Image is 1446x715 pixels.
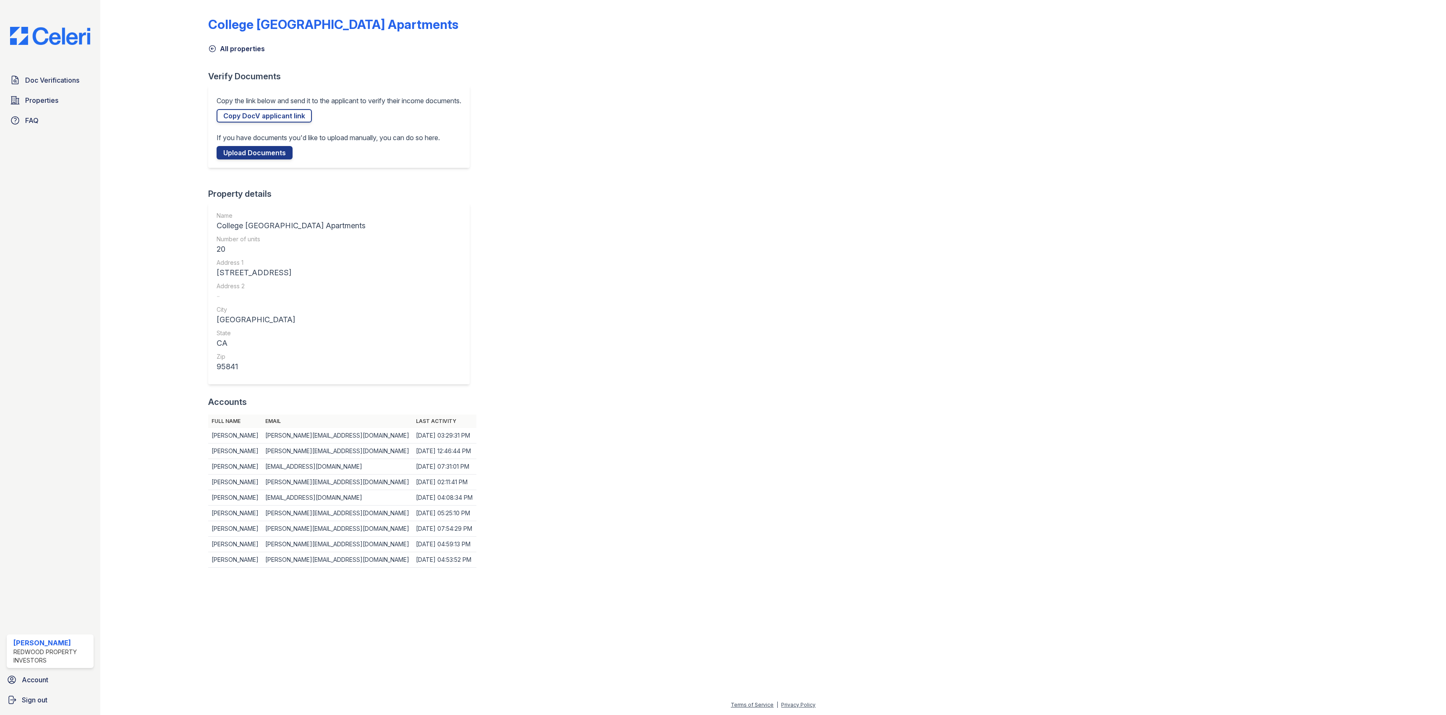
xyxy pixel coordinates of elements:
[208,537,262,552] td: [PERSON_NAME]
[262,475,413,490] td: [PERSON_NAME][EMAIL_ADDRESS][DOMAIN_NAME]
[13,638,90,648] div: [PERSON_NAME]
[217,235,366,243] div: Number of units
[217,290,366,302] div: -
[413,444,476,459] td: [DATE] 12:46:44 PM
[208,475,262,490] td: [PERSON_NAME]
[22,675,48,685] span: Account
[413,537,476,552] td: [DATE] 04:59:13 PM
[208,17,458,32] div: College [GEOGRAPHIC_DATA] Apartments
[7,92,94,109] a: Properties
[262,552,413,568] td: [PERSON_NAME][EMAIL_ADDRESS][DOMAIN_NAME]
[217,243,366,255] div: 20
[217,305,366,314] div: City
[217,133,440,143] p: If you have documents you'd like to upload manually, you can do so here.
[217,109,312,123] a: Copy DocV applicant link
[208,490,262,506] td: [PERSON_NAME]
[208,552,262,568] td: [PERSON_NAME]
[262,521,413,537] td: [PERSON_NAME][EMAIL_ADDRESS][DOMAIN_NAME]
[208,521,262,537] td: [PERSON_NAME]
[13,648,90,665] div: Redwood Property Investors
[262,490,413,506] td: [EMAIL_ADDRESS][DOMAIN_NAME]
[262,459,413,475] td: [EMAIL_ADDRESS][DOMAIN_NAME]
[413,506,476,521] td: [DATE] 05:25:10 PM
[25,75,79,85] span: Doc Verifications
[217,361,366,373] div: 95841
[262,537,413,552] td: [PERSON_NAME][EMAIL_ADDRESS][DOMAIN_NAME]
[413,490,476,506] td: [DATE] 04:08:34 PM
[413,475,476,490] td: [DATE] 02:11:41 PM
[217,282,366,290] div: Address 2
[217,352,366,361] div: Zip
[208,459,262,475] td: [PERSON_NAME]
[3,27,97,45] img: CE_Logo_Blue-a8612792a0a2168367f1c8372b55b34899dd931a85d93a1a3d3e32e68fde9ad4.png
[7,72,94,89] a: Doc Verifications
[208,506,262,521] td: [PERSON_NAME]
[217,211,366,220] div: Name
[3,671,97,688] a: Account
[217,267,366,279] div: [STREET_ADDRESS]
[208,444,262,459] td: [PERSON_NAME]
[217,258,366,267] div: Address 1
[212,418,241,424] a: Full name
[208,188,476,200] div: Property details
[413,428,476,444] td: [DATE] 03:29:31 PM
[208,70,476,82] div: Verify Documents
[413,459,476,475] td: [DATE] 07:31:01 PM
[262,506,413,521] td: [PERSON_NAME][EMAIL_ADDRESS][DOMAIN_NAME]
[777,702,778,708] div: |
[208,396,476,408] div: Accounts
[413,521,476,537] td: [DATE] 07:54:29 PM
[217,146,293,159] a: Upload Documents
[208,44,265,54] a: All properties
[217,337,366,349] div: CA
[781,702,816,708] a: Privacy Policy
[25,95,58,105] span: Properties
[413,415,476,428] th: Last activity
[265,418,281,424] a: Email
[262,428,413,444] td: [PERSON_NAME][EMAIL_ADDRESS][DOMAIN_NAME]
[262,444,413,459] td: [PERSON_NAME][EMAIL_ADDRESS][DOMAIN_NAME]
[217,96,461,106] p: Copy the link below and send it to the applicant to verify their income documents.
[217,220,366,232] div: College [GEOGRAPHIC_DATA] Apartments
[3,692,97,708] a: Sign out
[413,552,476,568] td: [DATE] 04:53:52 PM
[217,314,366,326] div: [GEOGRAPHIC_DATA]
[208,428,262,444] td: [PERSON_NAME]
[25,115,39,125] span: FAQ
[7,112,94,129] a: FAQ
[217,329,366,337] div: State
[22,695,47,705] span: Sign out
[731,702,774,708] a: Terms of Service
